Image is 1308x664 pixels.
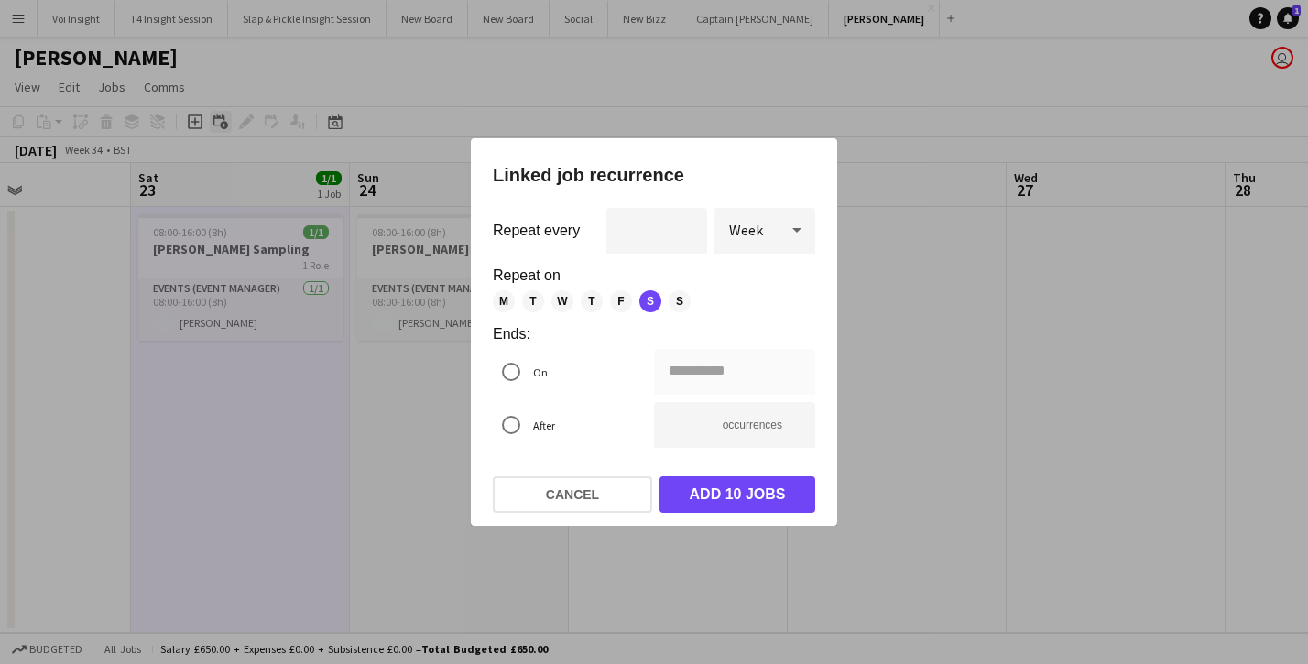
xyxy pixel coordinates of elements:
[529,411,555,440] label: After
[493,290,515,312] span: M
[639,290,661,312] span: S
[493,476,652,513] button: Cancel
[493,160,815,190] h1: Linked job recurrence
[493,268,815,283] label: Repeat on
[551,290,573,312] span: W
[669,290,691,312] span: S
[493,290,815,312] mat-chip-listbox: Repeat weekly
[529,358,548,386] label: On
[729,221,763,239] span: Week
[522,290,544,312] span: T
[659,476,815,513] button: Add 10 jobs
[493,327,815,342] label: Ends:
[493,223,580,238] label: Repeat every
[610,290,632,312] span: F
[581,290,603,312] span: T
